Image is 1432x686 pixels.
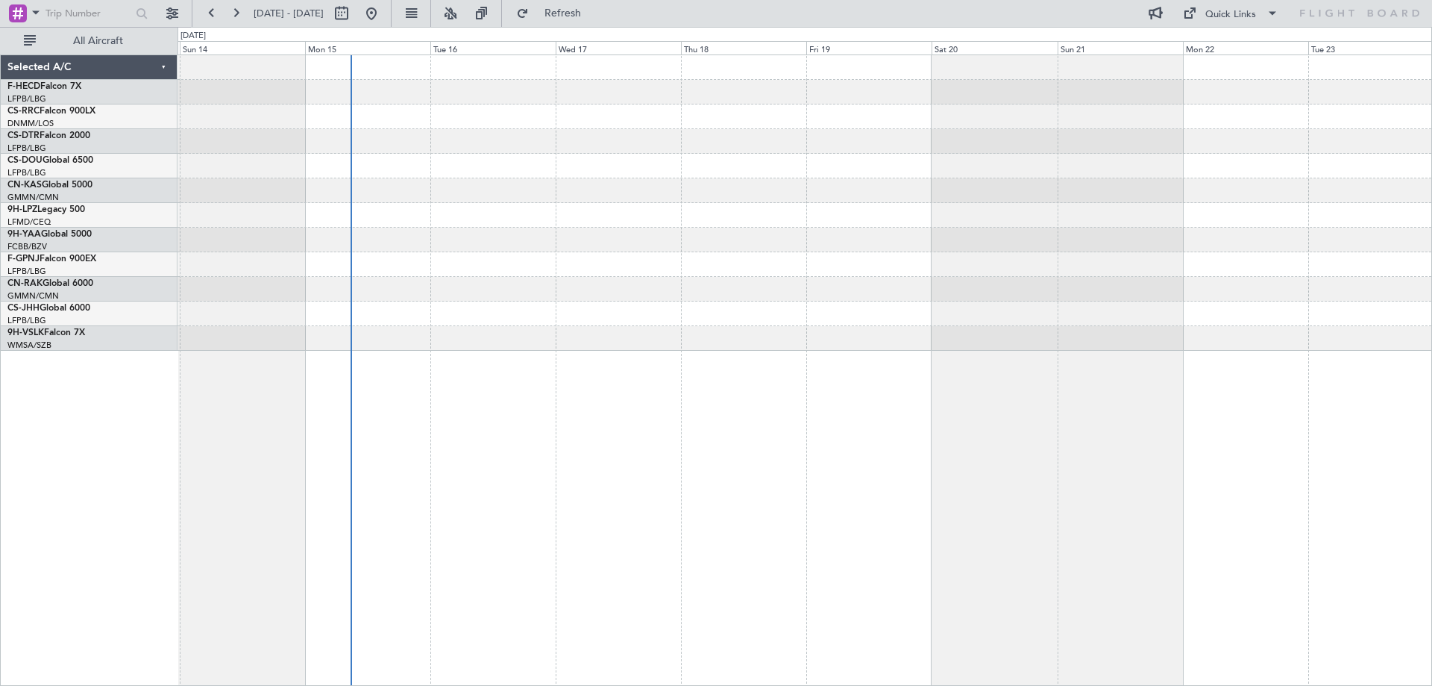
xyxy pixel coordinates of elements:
span: All Aircraft [39,36,157,46]
a: LFPB/LBG [7,143,46,154]
a: 9H-LPZLegacy 500 [7,205,85,214]
a: CN-KASGlobal 5000 [7,181,92,190]
button: Refresh [509,1,599,25]
span: F-GPNJ [7,255,40,264]
span: 9H-VSLK [7,328,44,337]
a: GMMN/CMN [7,290,59,302]
div: Wed 17 [556,41,681,54]
div: Mon 22 [1183,41,1308,54]
div: Tue 16 [430,41,556,54]
div: Sat 20 [932,41,1057,54]
span: [DATE] - [DATE] [254,7,324,20]
a: CN-RAKGlobal 6000 [7,279,93,288]
input: Trip Number [45,2,131,25]
div: Sun 21 [1058,41,1183,54]
a: CS-DOUGlobal 6500 [7,156,93,165]
a: CS-DTRFalcon 2000 [7,131,90,140]
a: LFMD/CEQ [7,216,51,228]
a: DNMM/LOS [7,118,54,129]
div: [DATE] [180,30,206,43]
span: CS-DOU [7,156,43,165]
div: Sun 14 [180,41,305,54]
span: CS-DTR [7,131,40,140]
a: 9H-VSLKFalcon 7X [7,328,85,337]
span: CN-KAS [7,181,42,190]
div: Quick Links [1205,7,1256,22]
div: Mon 15 [305,41,430,54]
a: CS-RRCFalcon 900LX [7,107,95,116]
button: All Aircraft [16,29,162,53]
span: CN-RAK [7,279,43,288]
a: LFPB/LBG [7,266,46,277]
span: 9H-YAA [7,230,41,239]
span: 9H-LPZ [7,205,37,214]
div: Fri 19 [806,41,932,54]
a: 9H-YAAGlobal 5000 [7,230,92,239]
a: F-GPNJFalcon 900EX [7,255,96,264]
a: WMSA/SZB [7,340,51,351]
span: Refresh [532,8,594,19]
span: CS-JHH [7,304,40,313]
a: F-HECDFalcon 7X [7,82,81,91]
a: GMMN/CMN [7,192,59,203]
a: LFPB/LBG [7,167,46,178]
div: Thu 18 [681,41,806,54]
button: Quick Links [1175,1,1286,25]
a: LFPB/LBG [7,93,46,105]
span: CS-RRC [7,107,40,116]
a: CS-JHHGlobal 6000 [7,304,90,313]
span: F-HECD [7,82,40,91]
a: FCBB/BZV [7,241,47,252]
a: LFPB/LBG [7,315,46,326]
